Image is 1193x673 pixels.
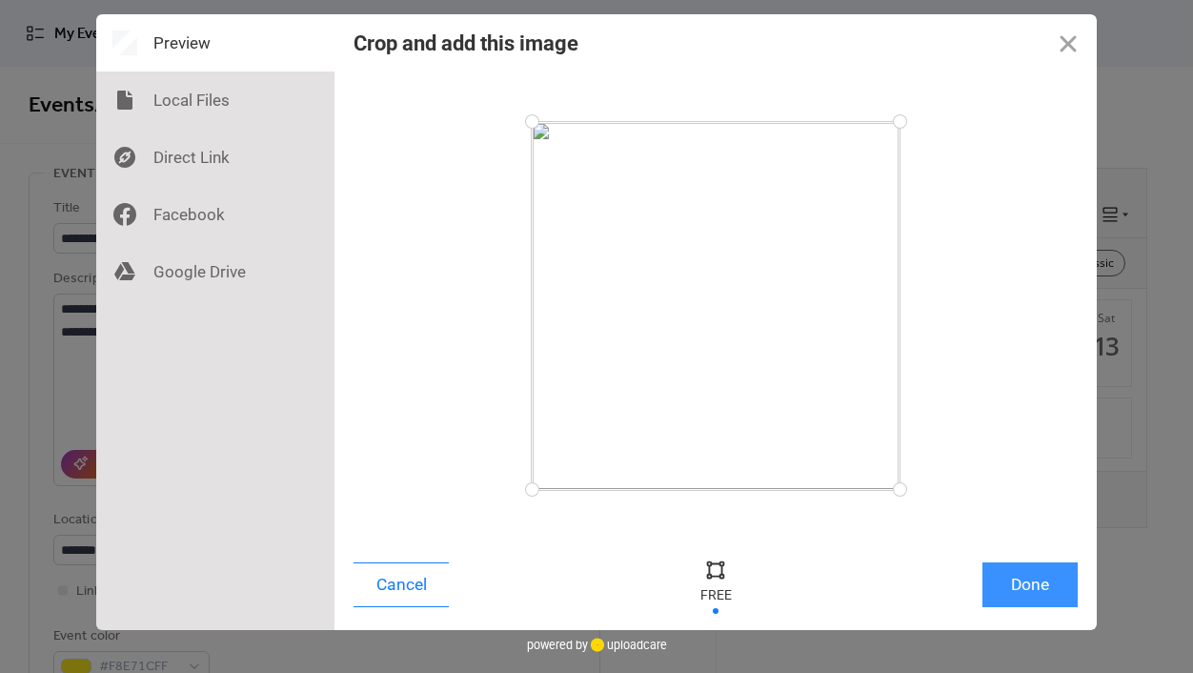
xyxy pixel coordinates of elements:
[354,31,578,55] div: Crop and add this image
[96,186,334,243] div: Facebook
[96,71,334,129] div: Local Files
[588,638,667,652] a: uploadcare
[96,243,334,300] div: Google Drive
[354,562,449,607] button: Cancel
[96,129,334,186] div: Direct Link
[527,630,667,659] div: powered by
[982,562,1078,607] button: Done
[1040,14,1097,71] button: Close
[96,14,334,71] div: Preview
